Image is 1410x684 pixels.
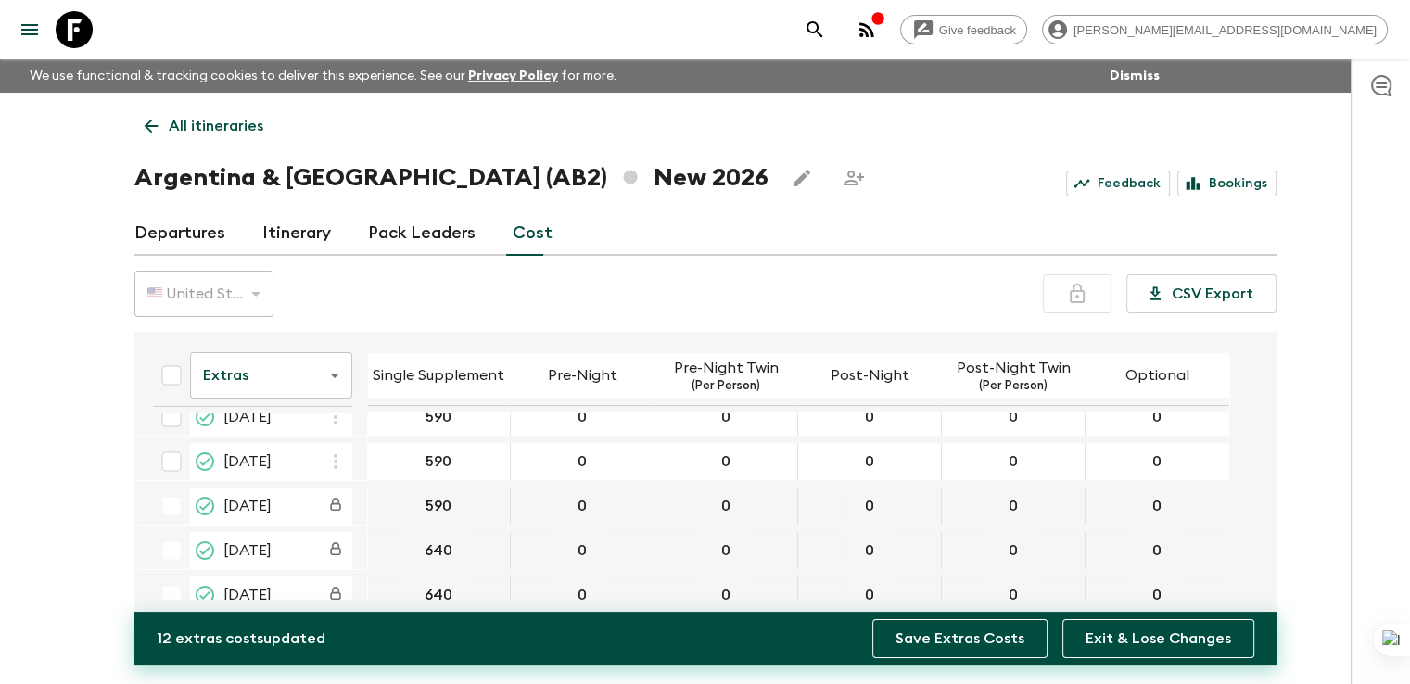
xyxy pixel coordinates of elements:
[402,576,475,614] button: 640
[223,406,272,428] span: [DATE]
[190,349,352,401] div: Extras
[367,576,511,614] div: 17 Oct 2026; Single Supplement
[835,159,872,196] span: Share this itinerary
[402,532,475,569] button: 640
[654,576,798,614] div: 17 Oct 2026; Pre-Night Twin
[1086,443,1229,480] div: 12 Sep 2026; Optional
[194,495,216,517] svg: Guaranteed
[262,211,331,256] a: Itinerary
[654,532,798,569] div: 03 Oct 2026; Pre-Night Twin
[692,379,760,394] p: (Per Person)
[654,443,798,480] div: 12 Sep 2026; Pre-Night Twin
[831,364,909,386] p: Post-Night
[872,619,1048,658] button: Save Extras Costs
[798,532,942,569] div: 03 Oct 2026; Post-Night
[798,399,942,436] div: 29 Aug 2026; Post-Night
[373,364,504,386] p: Single Supplement
[654,399,798,436] div: 29 Aug 2026; Pre-Night Twin
[1086,488,1229,525] div: 26 Sep 2026; Optional
[900,15,1027,44] a: Give feedback
[511,532,654,569] div: 03 Oct 2026; Pre-Night
[1127,532,1187,569] button: 0
[553,532,612,569] button: 0
[511,576,654,614] div: 17 Oct 2026; Pre-Night
[696,576,756,614] button: 0
[157,627,325,650] p: 12 extras cost s updated
[194,406,216,428] svg: On Sale
[194,539,216,562] svg: On Sale
[674,357,779,379] p: Pre-Night Twin
[1126,274,1277,313] button: CSV Export
[468,70,558,82] a: Privacy Policy
[319,489,352,523] div: Costs are fixed. Reach out to a member of the Flash Pack team to alter these costs.
[223,539,272,562] span: [DATE]
[194,584,216,606] svg: Guaranteed
[1177,171,1277,196] a: Bookings
[942,443,1086,480] div: 12 Sep 2026; Post-Night Twin
[169,115,263,137] p: All itineraries
[957,357,1071,379] p: Post-Night Twin
[134,108,273,145] a: All itineraries
[1066,171,1170,196] a: Feedback
[696,532,756,569] button: 0
[798,443,942,480] div: 12 Sep 2026; Post-Night
[840,576,899,614] button: 0
[1105,63,1164,89] button: Dismiss
[319,534,352,567] div: Costs are fixed. Reach out to a member of the Flash Pack team to alter these costs.
[511,399,654,436] div: 29 Aug 2026; Pre-Night
[153,357,190,394] div: Select all
[134,159,769,196] h1: Argentina & [GEOGRAPHIC_DATA] (AB2) New 2026
[840,488,899,525] button: 0
[553,488,612,525] button: 0
[783,159,820,196] button: Edit this itinerary
[22,59,624,93] p: We use functional & tracking cookies to deliver this experience. See our for more.
[367,532,511,569] div: 03 Oct 2026; Single Supplement
[1063,23,1387,37] span: [PERSON_NAME][EMAIL_ADDRESS][DOMAIN_NAME]
[367,488,511,525] div: 26 Sep 2026; Single Supplement
[942,488,1086,525] div: 26 Sep 2026; Post-Night Twin
[1127,488,1187,525] button: 0
[194,450,216,473] svg: On Sale
[798,488,942,525] div: 26 Sep 2026; Post-Night
[368,211,476,256] a: Pack Leaders
[367,399,511,436] div: 29 Aug 2026; Single Supplement
[511,488,654,525] div: 26 Sep 2026; Pre-Night
[223,584,272,606] span: [DATE]
[798,576,942,614] div: 17 Oct 2026; Post-Night
[513,211,553,256] a: Cost
[979,379,1048,394] p: (Per Person)
[1086,532,1229,569] div: 03 Oct 2026; Optional
[984,532,1043,569] button: 0
[403,488,474,525] button: 590
[1125,364,1189,386] p: Optional
[1127,576,1187,614] button: 0
[929,23,1026,37] span: Give feedback
[696,488,756,525] button: 0
[511,443,654,480] div: 12 Sep 2026; Pre-Night
[984,576,1043,614] button: 0
[796,11,833,48] button: search adventures
[134,211,225,256] a: Departures
[11,11,48,48] button: menu
[1062,619,1254,658] button: Exit & Lose Changes
[553,576,612,614] button: 0
[840,532,899,569] button: 0
[319,578,352,612] div: Costs are fixed. Reach out to a member of the Flash Pack team to alter these costs.
[1086,576,1229,614] div: 17 Oct 2026; Optional
[984,488,1043,525] button: 0
[223,495,272,517] span: [DATE]
[654,488,798,525] div: 26 Sep 2026; Pre-Night Twin
[548,364,617,386] p: Pre-Night
[1042,15,1388,44] div: [PERSON_NAME][EMAIL_ADDRESS][DOMAIN_NAME]
[367,443,511,480] div: 12 Sep 2026; Single Supplement
[223,450,272,473] span: [DATE]
[942,576,1086,614] div: 17 Oct 2026; Post-Night Twin
[942,532,1086,569] div: 03 Oct 2026; Post-Night Twin
[134,268,273,320] div: 🇺🇸 United States Dollar (USD)
[942,399,1086,436] div: 29 Aug 2026; Post-Night Twin
[1086,399,1229,436] div: 29 Aug 2026; Optional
